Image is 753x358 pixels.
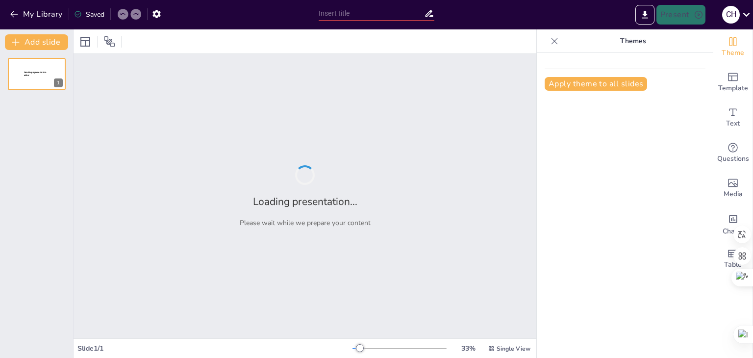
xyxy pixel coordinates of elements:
div: 1 [8,58,66,90]
span: Single View [497,345,530,353]
button: Apply theme to all slides [545,77,647,91]
span: Template [718,83,748,94]
span: Sendsteps presentation editor [24,71,46,77]
p: Themes [562,29,703,53]
div: Add text boxes [713,100,753,135]
div: Add images, graphics, shapes or video [713,171,753,206]
span: Table [724,259,742,270]
p: Please wait while we prepare your content [240,218,371,228]
span: Charts [723,226,743,237]
button: My Library [7,6,67,22]
div: C H [722,6,740,24]
div: Add charts and graphs [713,206,753,241]
button: Present [656,5,705,25]
button: Export to PowerPoint [635,5,654,25]
span: Media [724,189,743,200]
div: Slide 1 / 1 [77,344,352,353]
div: Get real-time input from your audience [713,135,753,171]
div: Layout [77,34,93,50]
div: 33 % [456,344,480,353]
div: Add ready made slides [713,65,753,100]
input: Insert title [319,6,424,21]
div: Add a table [713,241,753,277]
span: Text [726,118,740,129]
span: Theme [722,48,744,58]
div: Saved [74,10,104,19]
div: 1 [54,78,63,87]
button: Add slide [5,34,68,50]
span: Position [103,36,115,48]
h2: Loading presentation... [253,195,357,208]
span: Questions [717,153,749,164]
div: Change the overall theme [713,29,753,65]
button: C H [722,5,740,25]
